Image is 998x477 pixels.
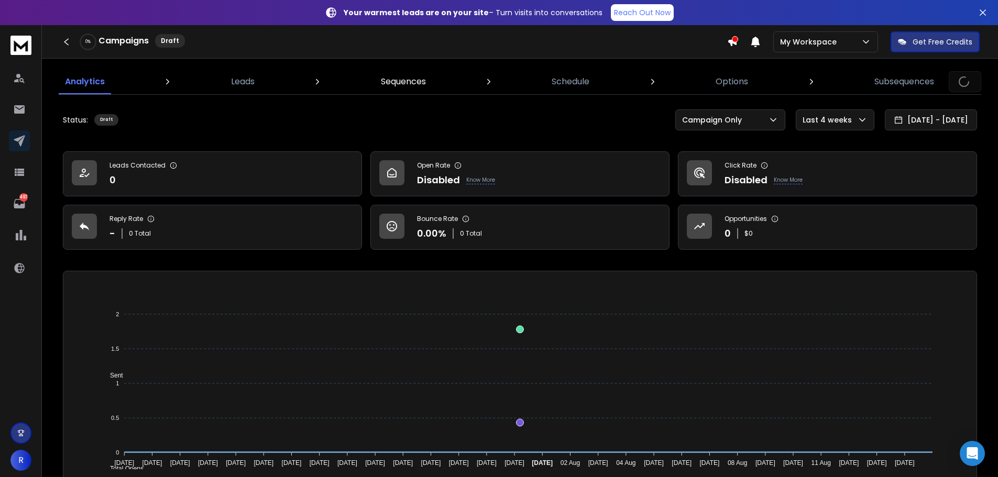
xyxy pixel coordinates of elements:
[505,459,524,467] tspan: [DATE]
[874,75,934,88] p: Subsequences
[155,34,185,48] div: Draft
[231,75,255,88] p: Leads
[9,193,30,214] a: 497
[960,441,985,466] div: Open Intercom Messenger
[421,459,441,467] tspan: [DATE]
[672,459,692,467] tspan: [DATE]
[116,380,119,386] tspan: 1
[783,459,803,467] tspan: [DATE]
[63,151,362,196] a: Leads Contacted0
[449,459,469,467] tspan: [DATE]
[375,69,432,94] a: Sequences
[65,75,105,88] p: Analytics
[225,69,261,94] a: Leads
[811,459,831,467] tspan: 11 Aug
[85,39,91,45] p: 0 %
[725,215,767,223] p: Opportunities
[111,415,119,421] tspan: 0.5
[868,69,940,94] a: Subsequences
[744,229,753,238] p: $ 0
[114,459,134,467] tspan: [DATE]
[417,173,460,187] p: Disabled
[198,459,218,467] tspan: [DATE]
[867,459,887,467] tspan: [DATE]
[116,449,119,456] tspan: 0
[109,173,116,187] p: 0
[370,205,670,250] a: Bounce Rate0.00%0 Total
[10,450,31,471] button: R
[109,226,115,241] p: -
[678,151,977,196] a: Click RateDisabledKnow More
[170,459,190,467] tspan: [DATE]
[337,459,357,467] tspan: [DATE]
[532,459,553,467] tspan: [DATE]
[282,459,302,467] tspan: [DATE]
[780,37,841,47] p: My Workspace
[466,176,495,184] p: Know More
[102,465,144,472] span: Total Opens
[63,205,362,250] a: Reply Rate-0 Total
[700,459,720,467] tspan: [DATE]
[839,459,859,467] tspan: [DATE]
[226,459,246,467] tspan: [DATE]
[895,459,915,467] tspan: [DATE]
[102,372,123,379] span: Sent
[552,75,589,88] p: Schedule
[393,459,413,467] tspan: [DATE]
[678,205,977,250] a: Opportunities0$0
[561,459,580,467] tspan: 02 Aug
[111,346,119,352] tspan: 1.5
[142,459,162,467] tspan: [DATE]
[614,7,671,18] p: Reach Out Now
[417,161,450,170] p: Open Rate
[725,173,767,187] p: Disabled
[116,311,119,317] tspan: 2
[59,69,111,94] a: Analytics
[109,215,143,223] p: Reply Rate
[616,459,635,467] tspan: 04 Aug
[365,459,385,467] tspan: [DATE]
[588,459,608,467] tspan: [DATE]
[725,226,731,241] p: 0
[885,109,977,130] button: [DATE] - [DATE]
[716,75,748,88] p: Options
[417,226,446,241] p: 0.00 %
[370,151,670,196] a: Open RateDisabledKnow More
[19,193,28,202] p: 497
[109,161,166,170] p: Leads Contacted
[611,4,674,21] a: Reach Out Now
[381,75,426,88] p: Sequences
[310,459,330,467] tspan: [DATE]
[63,115,88,125] p: Status:
[725,161,756,170] p: Click Rate
[709,69,754,94] a: Options
[728,459,747,467] tspan: 08 Aug
[10,36,31,55] img: logo
[129,229,151,238] p: 0 Total
[344,7,489,18] strong: Your warmest leads are on your site
[913,37,972,47] p: Get Free Credits
[755,459,775,467] tspan: [DATE]
[344,7,602,18] p: – Turn visits into conversations
[803,115,856,125] p: Last 4 weeks
[477,459,497,467] tspan: [DATE]
[682,115,746,125] p: Campaign Only
[94,114,118,126] div: Draft
[254,459,273,467] tspan: [DATE]
[417,215,458,223] p: Bounce Rate
[774,176,803,184] p: Know More
[545,69,596,94] a: Schedule
[98,35,149,47] h1: Campaigns
[460,229,482,238] p: 0 Total
[891,31,980,52] button: Get Free Credits
[644,459,664,467] tspan: [DATE]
